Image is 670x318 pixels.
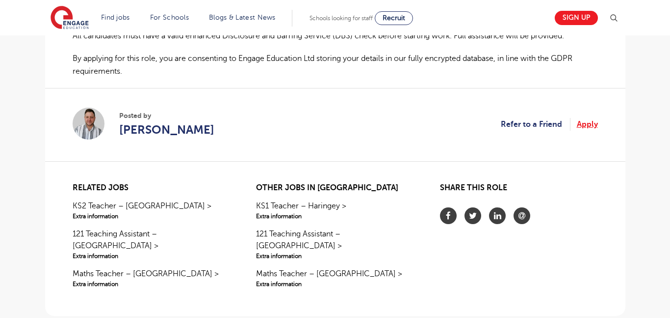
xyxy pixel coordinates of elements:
[73,29,598,42] p: All candidates must have a valid enhanced Disclosure and Barring Service (DBS) check before start...
[73,212,230,221] span: Extra information
[73,268,230,289] a: Maths Teacher – [GEOGRAPHIC_DATA] >Extra information
[209,14,276,21] a: Blogs & Latest News
[73,280,230,289] span: Extra information
[256,228,413,260] a: 121 Teaching Assistant – [GEOGRAPHIC_DATA] >Extra information
[51,6,89,30] img: Engage Education
[256,200,413,221] a: KS1 Teacher – Haringey >Extra information
[256,212,413,221] span: Extra information
[256,183,413,193] h2: Other jobs in [GEOGRAPHIC_DATA]
[375,11,413,25] a: Recruit
[73,200,230,221] a: KS2 Teacher – [GEOGRAPHIC_DATA] >Extra information
[577,118,598,131] a: Apply
[383,14,405,22] span: Recruit
[501,118,570,131] a: Refer to a Friend
[256,268,413,289] a: Maths Teacher – [GEOGRAPHIC_DATA] >Extra information
[73,183,230,193] h2: Related jobs
[73,252,230,260] span: Extra information
[73,52,598,78] p: By applying for this role, you are consenting to Engage Education Ltd storing your details in our...
[555,11,598,25] a: Sign up
[150,14,189,21] a: For Schools
[119,111,214,121] span: Posted by
[309,15,373,22] span: Schools looking for staff
[256,280,413,289] span: Extra information
[119,121,214,139] a: [PERSON_NAME]
[73,228,230,260] a: 121 Teaching Assistant – [GEOGRAPHIC_DATA] >Extra information
[101,14,130,21] a: Find jobs
[440,183,597,198] h2: Share this role
[256,252,413,260] span: Extra information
